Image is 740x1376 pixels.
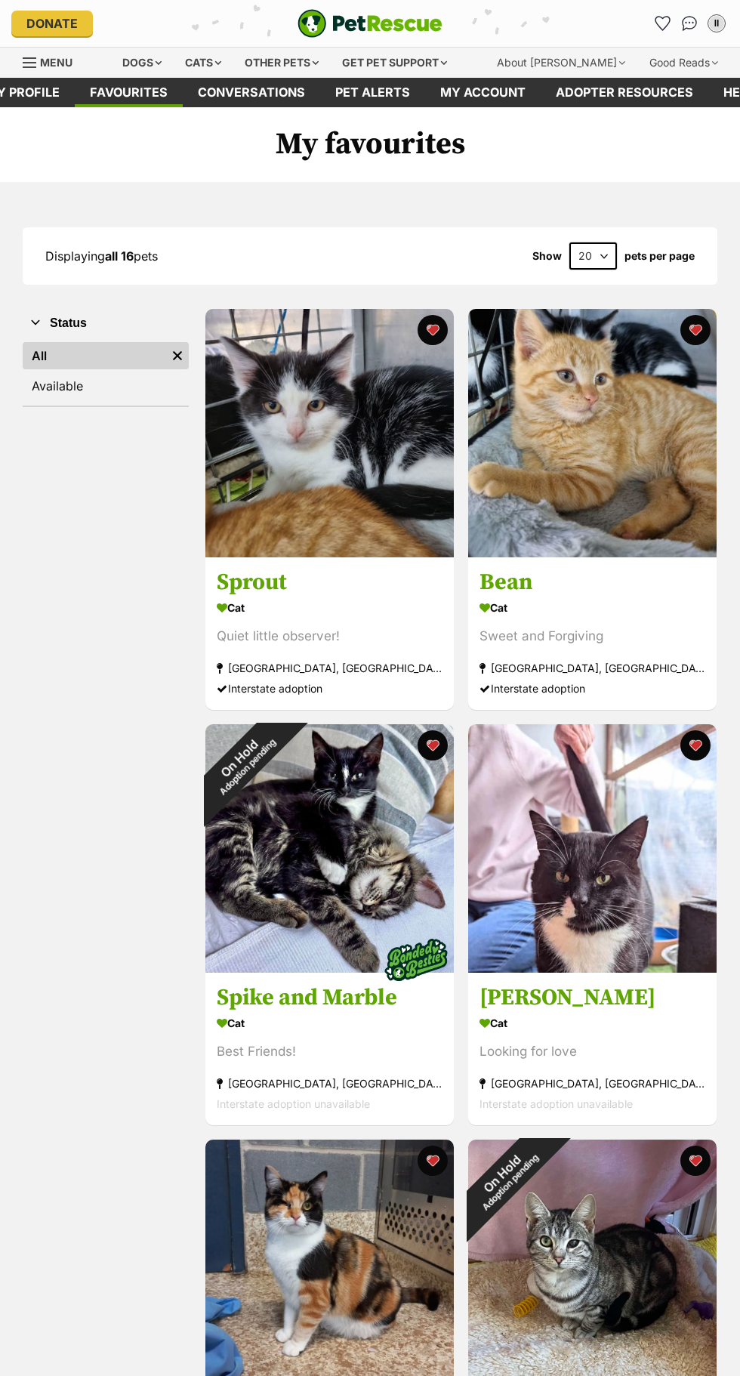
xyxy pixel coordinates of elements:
[425,78,541,107] a: My account
[217,736,278,797] span: Adoption pending
[217,568,442,597] h3: Sprout
[45,248,158,264] span: Displaying pets
[23,313,189,333] button: Status
[541,78,708,107] a: Adopter resources
[479,678,705,699] div: Interstate adoption
[479,983,705,1012] h3: [PERSON_NAME]
[166,342,189,369] a: Remove filter
[205,961,454,976] a: On HoldAdoption pending
[23,48,83,75] a: Menu
[112,48,172,78] div: Dogs
[639,48,729,78] div: Good Reads
[234,48,329,78] div: Other pets
[468,309,717,557] img: Bean
[320,78,425,107] a: Pet alerts
[174,48,232,78] div: Cats
[418,1146,448,1176] button: favourite
[23,372,189,400] a: Available
[479,568,705,597] h3: Bean
[298,9,442,38] a: PetRescue
[650,11,674,35] a: Favourites
[709,16,724,31] div: ll
[40,56,72,69] span: Menu
[298,9,442,38] img: logo-e224e6f780fb5917bec1dbf3a21bbac754714ae5b6737aabdf751b685950b380.svg
[418,730,448,761] button: favourite
[217,1012,442,1034] div: Cat
[479,626,705,646] div: Sweet and Forgiving
[680,315,710,345] button: favourite
[177,696,309,828] div: On Hold
[217,1097,370,1110] span: Interstate adoption unavailable
[217,626,442,646] div: Quiet little observer!
[680,730,710,761] button: favourite
[205,972,454,1125] a: Spike and Marble Cat Best Friends! [GEOGRAPHIC_DATA], [GEOGRAPHIC_DATA] Interstate adoption unava...
[217,1073,442,1094] div: [GEOGRAPHIC_DATA], [GEOGRAPHIC_DATA]
[468,972,717,1125] a: [PERSON_NAME] Cat Looking for love [GEOGRAPHIC_DATA], [GEOGRAPHIC_DATA] Interstate adoption unava...
[217,658,442,678] div: [GEOGRAPHIC_DATA], [GEOGRAPHIC_DATA]
[532,250,562,262] span: Show
[439,1111,572,1243] div: On Hold
[682,16,698,31] img: chat-41dd97257d64d25036548639549fe6c8038ab92f7586957e7f3b1b290dea8141.svg
[183,78,320,107] a: conversations
[468,557,717,710] a: Bean Cat Sweet and Forgiving [GEOGRAPHIC_DATA], [GEOGRAPHIC_DATA] Interstate adoption favourite
[677,11,701,35] a: Conversations
[11,11,93,36] a: Donate
[486,48,636,78] div: About [PERSON_NAME]
[217,597,442,619] div: Cat
[217,983,442,1012] h3: Spike and Marble
[650,11,729,35] ul: Account quick links
[705,11,729,35] button: My account
[75,78,183,107] a: Favourites
[680,1146,710,1176] button: favourite
[480,1152,541,1212] span: Adoption pending
[217,1041,442,1062] div: Best Friends!
[105,248,134,264] strong: all 16
[205,724,454,973] img: Spike and Marble
[217,678,442,699] div: Interstate adoption
[624,250,695,262] label: pets per page
[479,1041,705,1062] div: Looking for love
[23,339,189,406] div: Status
[418,315,448,345] button: favourite
[468,724,717,973] img: Lionel
[479,658,705,678] div: [GEOGRAPHIC_DATA], [GEOGRAPHIC_DATA]
[378,922,454,998] img: bonded besties
[331,48,458,78] div: Get pet support
[23,342,166,369] a: All
[479,1012,705,1034] div: Cat
[479,597,705,619] div: Cat
[205,557,454,710] a: Sprout Cat Quiet little observer! [GEOGRAPHIC_DATA], [GEOGRAPHIC_DATA] Interstate adoption favourite
[479,1097,633,1110] span: Interstate adoption unavailable
[479,1073,705,1094] div: [GEOGRAPHIC_DATA], [GEOGRAPHIC_DATA]
[205,309,454,557] img: Sprout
